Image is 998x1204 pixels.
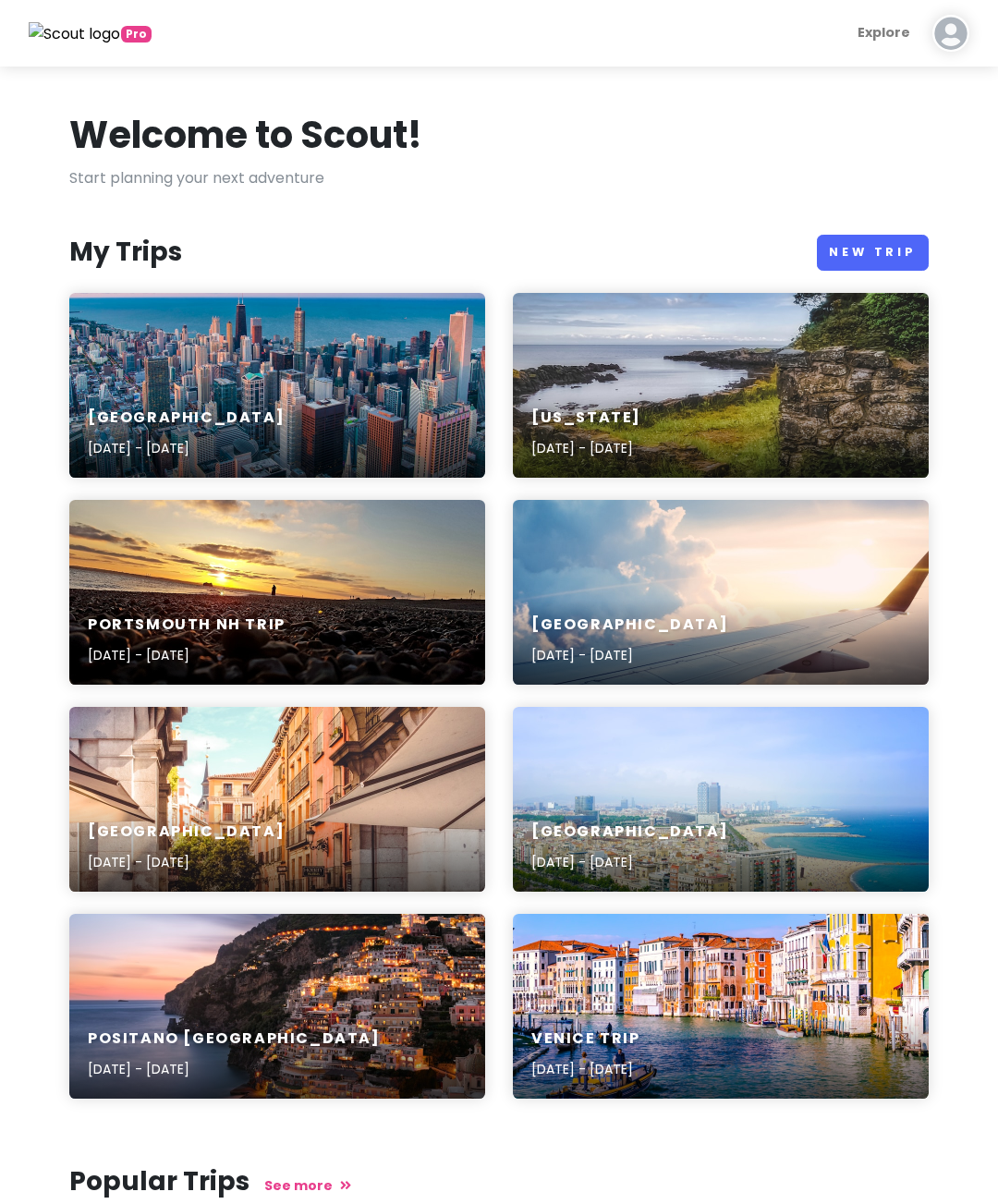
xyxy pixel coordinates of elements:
[69,111,422,159] h1: Welcome to Scout!
[69,166,929,190] p: Start planning your next adventure
[531,645,728,665] p: [DATE] - [DATE]
[88,1029,381,1049] h6: Positano [GEOGRAPHIC_DATA]
[513,707,929,892] a: bird's eyeview photo of high rise buildings[GEOGRAPHIC_DATA][DATE] - [DATE]
[531,822,728,842] h6: [GEOGRAPHIC_DATA]
[932,15,969,52] img: User profile
[69,236,182,269] h3: My Trips
[531,1029,640,1049] h6: Venice Trip
[531,438,641,458] p: [DATE] - [DATE]
[88,822,285,842] h6: [GEOGRAPHIC_DATA]
[121,26,152,43] span: greetings, globetrotter
[69,500,485,685] a: silhouette of people on beach during sunsetPortsmouth NH Trip[DATE] - [DATE]
[88,408,285,428] h6: [GEOGRAPHIC_DATA]
[531,1059,640,1079] p: [DATE] - [DATE]
[69,1165,929,1198] h3: Popular Trips
[850,15,918,51] a: Explore
[88,615,286,635] h6: Portsmouth NH Trip
[88,1059,381,1079] p: [DATE] - [DATE]
[513,293,929,478] a: green grass field near body of water during daytime[US_STATE][DATE] - [DATE]
[531,852,728,872] p: [DATE] - [DATE]
[29,22,121,46] img: Scout logo
[29,21,152,45] a: Pro
[69,293,485,478] a: white and brown city buildings during daytime[GEOGRAPHIC_DATA][DATE] - [DATE]
[88,852,285,872] p: [DATE] - [DATE]
[69,914,485,1099] a: city buildings on mountain near body of water during daytimePositano [GEOGRAPHIC_DATA][DATE] - [D...
[513,914,929,1099] a: landscape photo of a Venice canalVenice Trip[DATE] - [DATE]
[264,1176,351,1195] a: See more
[88,645,286,665] p: [DATE] - [DATE]
[513,500,929,685] a: aerial photography of airliner[GEOGRAPHIC_DATA][DATE] - [DATE]
[531,615,728,635] h6: [GEOGRAPHIC_DATA]
[531,408,641,428] h6: [US_STATE]
[817,235,929,271] a: New Trip
[88,438,285,458] p: [DATE] - [DATE]
[69,707,485,892] a: village buildings[GEOGRAPHIC_DATA][DATE] - [DATE]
